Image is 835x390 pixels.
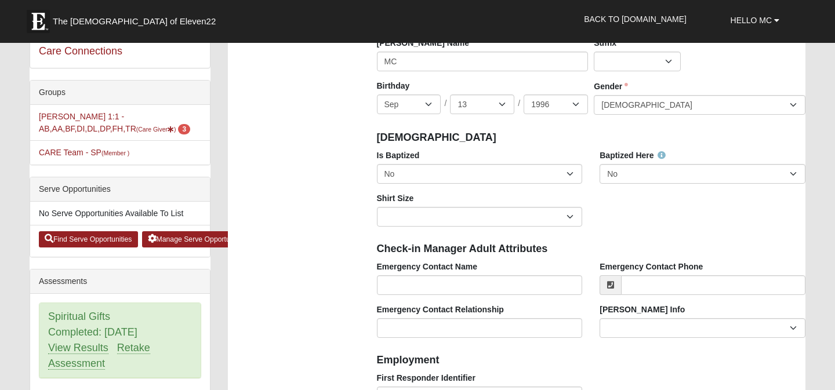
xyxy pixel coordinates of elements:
[594,81,628,92] label: Gender
[30,177,210,202] div: Serve Opportunities
[21,4,253,33] a: The [DEMOGRAPHIC_DATA] of Eleven22
[518,97,520,110] span: /
[575,5,695,34] a: Back to [DOMAIN_NAME]
[600,261,703,272] label: Emergency Contact Phone
[444,97,446,110] span: /
[600,150,665,161] label: Baptized Here
[142,231,253,247] a: Manage Serve Opportunities
[39,112,190,133] a: [PERSON_NAME] 1:1 -AB,AA,BF,DI,DL,DP,FH,TR(Care Giver) 3
[722,6,788,35] a: Hello MC
[101,150,129,156] small: (Member )
[377,261,478,272] label: Emergency Contact Name
[600,304,685,315] label: [PERSON_NAME] Info
[377,372,475,384] label: First Responder Identifier
[377,150,420,161] label: Is Baptized
[136,126,176,133] small: (Care Giver )
[30,202,210,225] li: No Serve Opportunities Available To List
[377,354,806,367] h4: Employment
[377,243,806,256] h4: Check-in Manager Adult Attributes
[377,304,504,315] label: Emergency Contact Relationship
[48,342,150,370] a: Retake Assessment
[27,10,50,33] img: Eleven22 logo
[30,81,210,105] div: Groups
[377,192,414,204] label: Shirt Size
[39,303,201,378] div: Spiritual Gifts Completed: [DATE]
[377,80,410,92] label: Birthday
[731,16,772,25] span: Hello MC
[53,16,216,27] span: The [DEMOGRAPHIC_DATA] of Eleven22
[39,148,129,157] a: CARE Team - SP(Member )
[30,269,210,294] div: Assessments
[178,124,190,134] span: number of pending members
[48,342,108,354] a: View Results
[39,231,138,247] a: Find Serve Opportunities
[377,132,806,144] h4: [DEMOGRAPHIC_DATA]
